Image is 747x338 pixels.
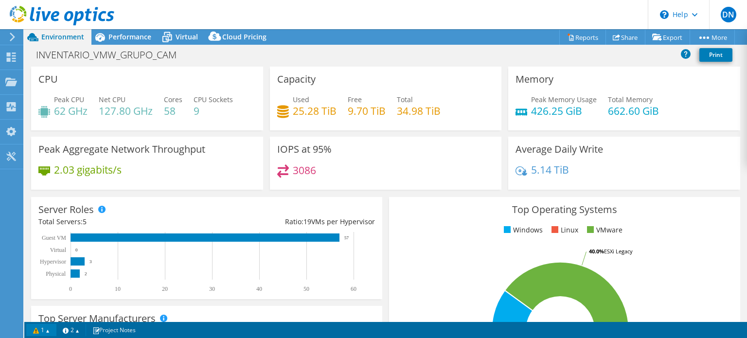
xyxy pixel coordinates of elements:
h3: Capacity [277,74,316,85]
a: Reports [559,30,606,45]
text: Physical [46,270,66,277]
text: 57 [344,235,349,240]
span: CPU Sockets [194,95,233,104]
h4: 34.98 TiB [397,106,441,116]
h3: Server Roles [38,204,94,215]
a: Project Notes [86,324,142,336]
text: Virtual [50,247,67,253]
span: Peak Memory Usage [531,95,597,104]
a: 2 [56,324,86,336]
h4: 127.80 GHz [99,106,153,116]
text: 30 [209,285,215,292]
a: Print [699,48,732,62]
span: Performance [108,32,151,41]
text: Guest VM [42,234,66,241]
text: 3 [89,259,92,264]
span: DN [721,7,736,22]
h4: 9 [194,106,233,116]
h4: 2.03 gigabits/s [54,164,122,175]
h3: CPU [38,74,58,85]
div: Ratio: VMs per Hypervisor [207,216,375,227]
tspan: 40.0% [589,248,604,255]
h3: Memory [516,74,553,85]
text: Hypervisor [40,258,66,265]
h1: INVENTARIO_VMW_GRUPO_CAM [32,50,192,60]
span: Total [397,95,413,104]
text: 50 [303,285,309,292]
a: Export [645,30,690,45]
span: Total Memory [608,95,653,104]
h4: 426.25 GiB [531,106,597,116]
svg: \n [660,10,669,19]
span: Free [348,95,362,104]
text: 20 [162,285,168,292]
span: Used [293,95,309,104]
h4: 62 GHz [54,106,88,116]
text: 10 [115,285,121,292]
h3: Average Daily Write [516,144,603,155]
text: 0 [69,285,72,292]
li: Windows [501,225,543,235]
li: Linux [549,225,578,235]
span: Cores [164,95,182,104]
span: 5 [83,217,87,226]
span: Cloud Pricing [222,32,267,41]
h3: Peak Aggregate Network Throughput [38,144,205,155]
h4: 3086 [293,165,316,176]
h4: 25.28 TiB [293,106,337,116]
li: VMware [585,225,622,235]
a: Share [605,30,645,45]
span: Virtual [176,32,198,41]
h4: 5.14 TiB [531,164,569,175]
text: 0 [75,248,78,252]
a: 1 [26,324,56,336]
h4: 58 [164,106,182,116]
h3: IOPS at 95% [277,144,332,155]
text: 60 [351,285,356,292]
span: 19 [303,217,311,226]
tspan: ESXi Legacy [604,248,633,255]
h3: Top Operating Systems [396,204,733,215]
text: 40 [256,285,262,292]
span: Peak CPU [54,95,84,104]
h4: 9.70 TiB [348,106,386,116]
h4: 662.60 GiB [608,106,659,116]
a: More [690,30,735,45]
span: Environment [41,32,84,41]
div: Total Servers: [38,216,207,227]
text: 2 [85,271,87,276]
span: Net CPU [99,95,125,104]
h3: Top Server Manufacturers [38,313,156,324]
